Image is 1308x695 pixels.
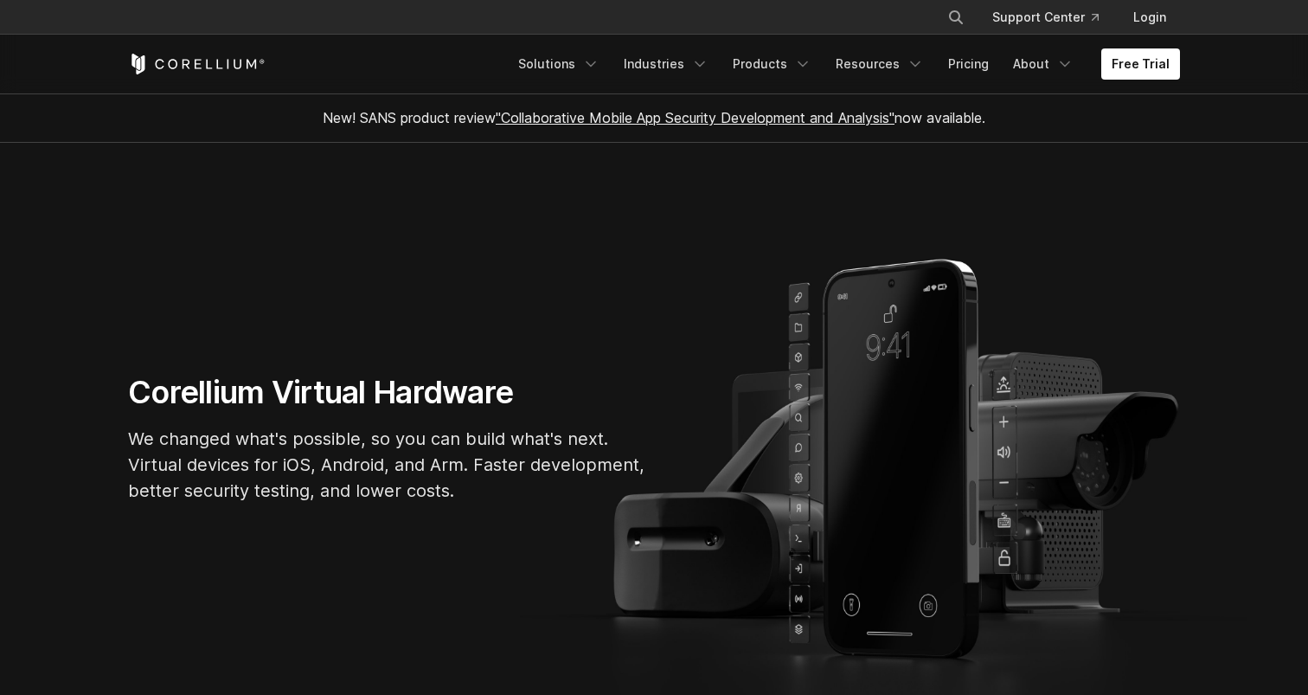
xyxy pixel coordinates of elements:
[128,426,647,504] p: We changed what's possible, so you can build what's next. Virtual devices for iOS, Android, and A...
[128,373,647,412] h1: Corellium Virtual Hardware
[978,2,1112,33] a: Support Center
[613,48,719,80] a: Industries
[825,48,934,80] a: Resources
[926,2,1180,33] div: Navigation Menu
[128,54,266,74] a: Corellium Home
[1003,48,1084,80] a: About
[496,109,894,126] a: "Collaborative Mobile App Security Development and Analysis"
[508,48,610,80] a: Solutions
[508,48,1180,80] div: Navigation Menu
[940,2,971,33] button: Search
[1119,2,1180,33] a: Login
[1101,48,1180,80] a: Free Trial
[938,48,999,80] a: Pricing
[722,48,822,80] a: Products
[323,109,985,126] span: New! SANS product review now available.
